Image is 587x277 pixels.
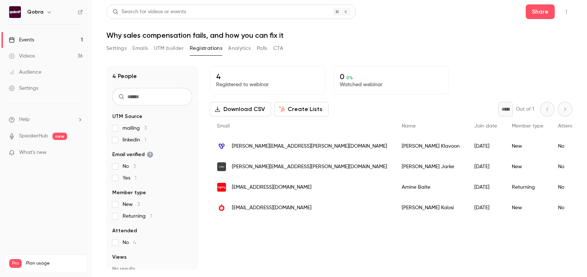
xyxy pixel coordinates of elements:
span: linkedin [123,136,146,144]
span: Returning [123,213,152,220]
div: [DATE] [467,136,504,156]
span: [PERSON_NAME][EMAIL_ADDRESS][PERSON_NAME][DOMAIN_NAME] [232,143,387,150]
div: Settings [9,85,38,92]
div: Search for videos or events [113,8,186,16]
div: New [504,156,551,177]
span: Attended [558,123,580,129]
span: 3 [133,164,136,169]
span: [PERSON_NAME][EMAIL_ADDRESS][PERSON_NAME][DOMAIN_NAME] [232,163,387,171]
span: Join date [474,123,497,129]
div: New [504,197,551,218]
button: Settings [106,43,127,54]
button: UTM builder [154,43,184,54]
h1: 4 People [112,72,137,81]
div: [PERSON_NAME] Kolosi [394,197,467,218]
img: lzlabs.com [217,162,226,171]
button: CTA [273,43,283,54]
span: 1 [150,214,152,219]
img: Qobra [9,6,21,18]
img: ogury.co [217,183,226,192]
button: Create Lists [274,102,329,117]
span: 4 [133,240,136,245]
span: [EMAIL_ADDRESS][DOMAIN_NAME] [232,184,311,191]
span: 1 [145,137,146,143]
span: 0 % [346,75,353,80]
div: New [504,136,551,156]
span: No [123,239,136,246]
p: 4 [216,72,318,81]
button: Registrations [190,43,222,54]
img: vibe.co [217,142,226,151]
p: Watched webinar [340,81,442,88]
p: Out of 1 [516,106,534,113]
span: [EMAIL_ADDRESS][DOMAIN_NAME] [232,204,311,212]
span: 3 [137,202,140,207]
span: Member type [512,123,543,129]
div: Videos [9,52,35,60]
h1: Why sales compensation fails, and how you can fix it [106,31,572,40]
h6: Qobra [27,8,43,16]
div: Returning [504,177,551,197]
button: Download CSV [210,102,271,117]
div: [DATE] [467,177,504,197]
span: No [123,163,136,170]
span: What's new [19,149,47,156]
span: New [123,201,140,208]
button: Analytics [228,43,251,54]
span: Help [19,116,30,123]
span: 1 [135,176,136,181]
p: No results [112,265,192,273]
div: Audience [9,69,41,76]
span: new [52,133,67,140]
p: Registered to webinar [216,81,318,88]
span: Pro [9,259,22,268]
span: Email verified [112,151,153,158]
button: Polls [257,43,267,54]
div: [PERSON_NAME] Jarke [394,156,467,177]
span: Views [112,254,127,261]
a: SpeakerHub [19,132,48,140]
div: [DATE] [467,197,504,218]
div: [PERSON_NAME] Klavoon [394,136,467,156]
button: Emails [132,43,148,54]
div: Amine Baite [394,177,467,197]
div: Events [9,36,34,44]
div: [DATE] [467,156,504,177]
p: 0 [340,72,442,81]
span: Name [402,123,416,129]
button: Share [526,4,555,19]
span: UTM Source [112,113,142,120]
img: fastly.com [217,203,226,212]
span: Member type [112,189,146,196]
li: help-dropdown-opener [9,116,83,123]
span: mailing [123,125,147,132]
span: Plan usage [26,261,83,266]
span: Yes [123,174,136,182]
span: 3 [144,126,147,131]
span: Attended [112,227,137,234]
span: Email [217,123,230,129]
